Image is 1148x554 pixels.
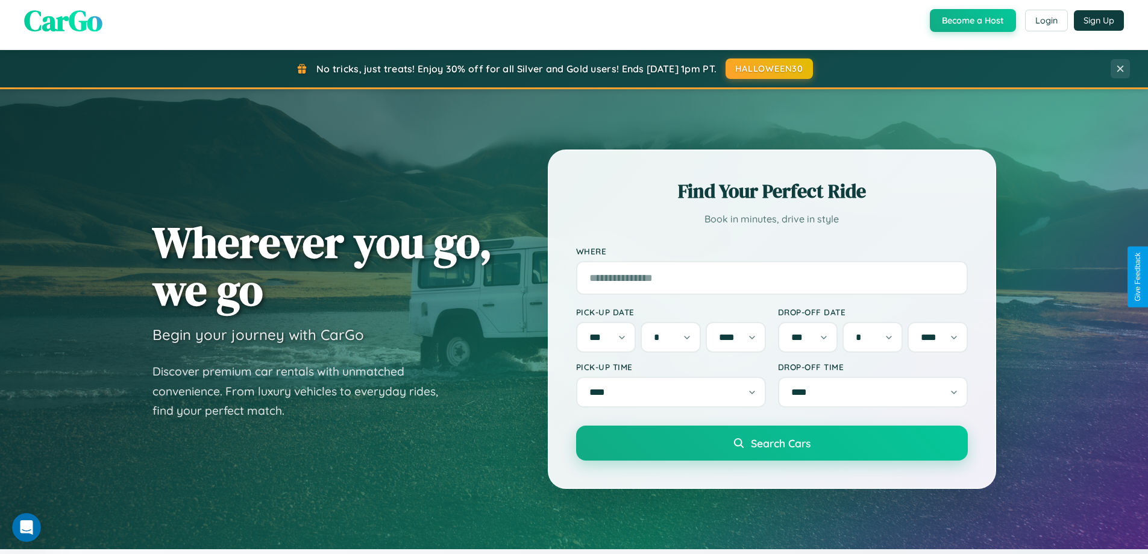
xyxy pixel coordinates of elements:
p: Book in minutes, drive in style [576,210,968,228]
label: Pick-up Time [576,362,766,372]
label: Pick-up Date [576,307,766,317]
label: Where [576,246,968,256]
button: HALLOWEEN30 [726,58,813,79]
button: Sign Up [1074,10,1124,31]
p: Discover premium car rentals with unmatched convenience. From luxury vehicles to everyday rides, ... [152,362,454,421]
button: Search Cars [576,426,968,461]
span: Search Cars [751,436,811,450]
div: Give Feedback [1134,253,1142,301]
button: Become a Host [930,9,1016,32]
h1: Wherever you go, we go [152,218,492,313]
span: CarGo [24,1,102,40]
h3: Begin your journey with CarGo [152,326,364,344]
h2: Find Your Perfect Ride [576,178,968,204]
iframe: Intercom live chat [12,513,41,542]
label: Drop-off Time [778,362,968,372]
label: Drop-off Date [778,307,968,317]
button: Login [1025,10,1068,31]
span: No tricks, just treats! Enjoy 30% off for all Silver and Gold users! Ends [DATE] 1pm PT. [316,63,717,75]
